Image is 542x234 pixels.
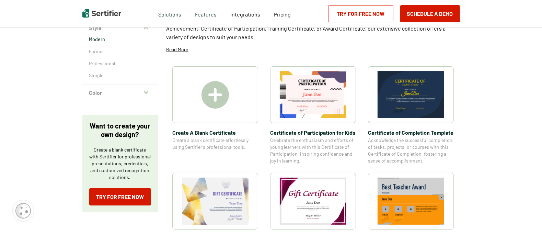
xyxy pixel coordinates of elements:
[89,122,151,139] p: Want to create your own design?
[82,20,158,36] button: Style
[378,71,444,118] img: Certificate of Completion Template
[172,128,258,137] span: Create A Blank Certificate
[89,188,151,205] a: Try for Free Now
[82,36,158,85] div: Style
[166,15,460,41] p: Explore a wide selection of customizable certificate templates at Sertifier. Whether you need a C...
[368,128,454,137] span: Certificate of Completion Template
[89,48,151,55] a: Formal
[274,11,291,18] span: Pricing
[368,66,454,164] a: Certificate of Completion TemplateCertificate of Completion TemplateAcknowledge the successful co...
[166,46,188,53] p: Read More
[15,203,31,219] img: Cookie Popup Icon
[280,178,346,225] img: Gift Certificate​ for Restaurants
[328,5,393,22] a: Try for Free Now
[230,11,260,18] span: Integrations
[89,36,151,43] a: Modern
[368,137,454,164] span: Acknowledge the successful completion of tasks, projects, or courses with this Certificate of Com...
[270,66,356,164] a: Certificate of Participation for Kids​Certificate of Participation for Kids​Celebrate the enthusi...
[270,128,356,137] span: Certificate of Participation for Kids​
[201,81,229,109] img: Create A Blank Certificate
[230,9,260,18] a: Integrations
[89,146,151,181] p: Create a blank certificate with Sertifier for professional presentations, credentials, and custom...
[158,9,181,18] span: Solutions
[89,60,151,67] a: Professional
[82,85,158,101] button: Color
[182,178,249,225] img: Gift Certificate​ for Hotels
[508,201,542,234] iframe: Chat Widget
[172,137,258,151] span: Create a blank certificate effortlessly using Sertifier’s professional tools.
[89,72,151,79] a: Simple
[82,9,121,18] img: Sertifier | Digital Credentialing Platform
[400,5,460,22] button: Schedule a Demo
[270,137,356,164] span: Celebrate the enthusiasm and efforts of young learners with this Certificate of Participation, in...
[274,9,291,18] a: Pricing
[280,71,346,118] img: Certificate of Participation for Kids​
[378,178,444,225] img: Best Teacher Award Certificate​
[195,9,217,18] span: Features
